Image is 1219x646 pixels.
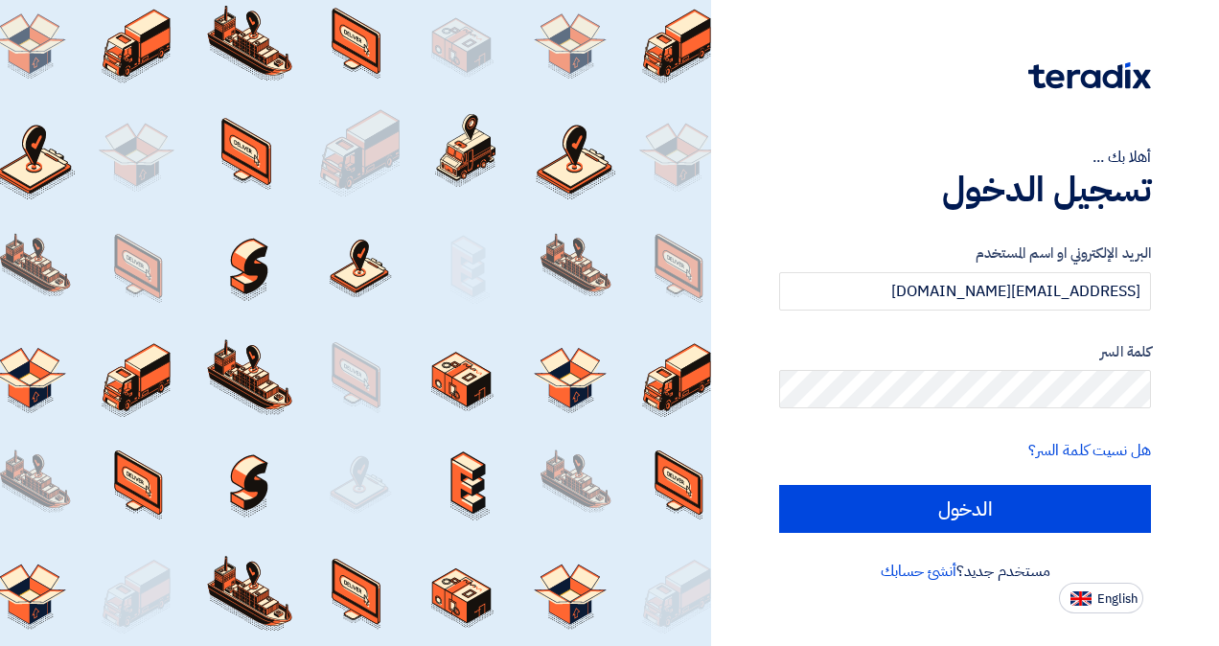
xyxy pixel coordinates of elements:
[1070,591,1092,606] img: en-US.png
[1097,592,1138,606] span: English
[779,341,1151,363] label: كلمة السر
[1028,62,1151,89] img: Teradix logo
[1059,583,1143,613] button: English
[779,242,1151,265] label: البريد الإلكتروني او اسم المستخدم
[779,146,1151,169] div: أهلا بك ...
[779,560,1151,583] div: مستخدم جديد؟
[779,272,1151,311] input: أدخل بريد العمل الإلكتروني او اسم المستخدم الخاص بك ...
[1028,439,1151,462] a: هل نسيت كلمة السر؟
[881,560,956,583] a: أنشئ حسابك
[779,485,1151,533] input: الدخول
[779,169,1151,211] h1: تسجيل الدخول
